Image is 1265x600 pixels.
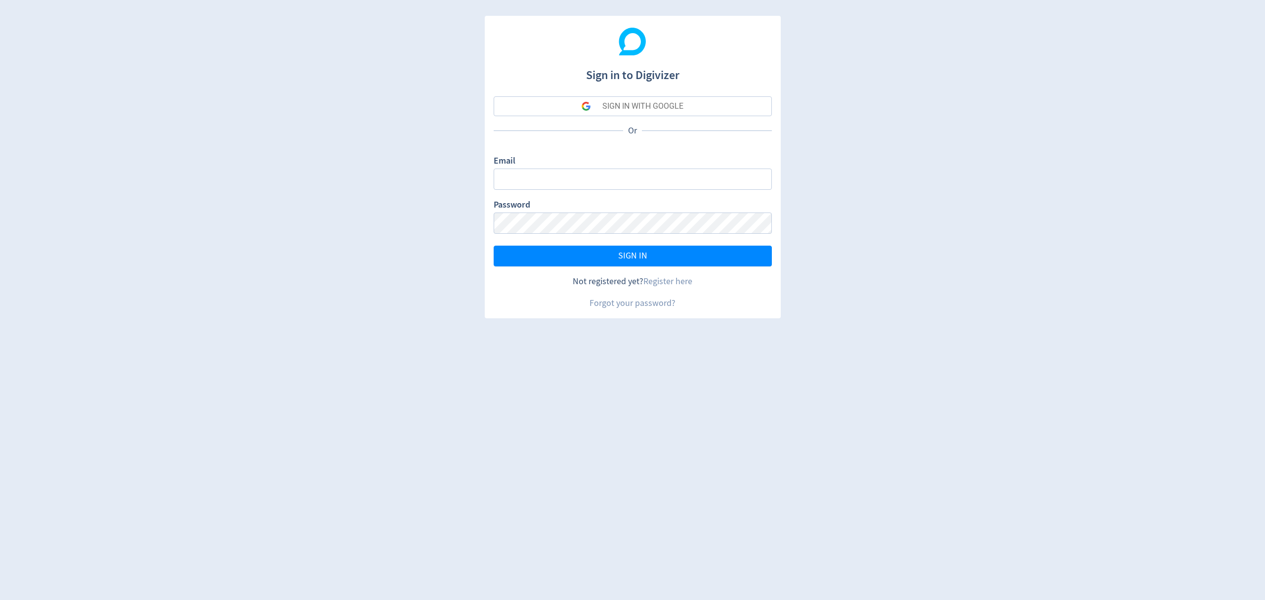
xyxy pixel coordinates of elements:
[494,275,772,288] div: Not registered yet?
[494,155,515,169] label: Email
[494,96,772,116] button: SIGN IN WITH GOOGLE
[602,96,683,116] div: SIGN IN WITH GOOGLE
[494,246,772,266] button: SIGN IN
[643,276,692,287] a: Register here
[494,58,772,84] h1: Sign in to Digivizer
[590,298,675,309] a: Forgot your password?
[619,28,646,55] img: Digivizer Logo
[494,199,530,213] label: Password
[623,125,642,137] p: Or
[618,252,647,260] span: SIGN IN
